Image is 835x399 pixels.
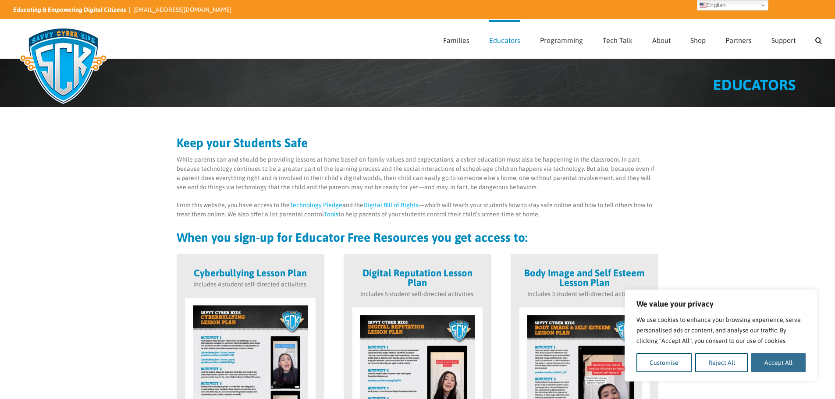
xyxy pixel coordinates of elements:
[362,267,473,288] strong: Digital Reputation Lesson Plan
[540,20,583,58] a: Programming
[177,155,659,192] p: While parents can and should be providing lessons at home based on family values and expectations...
[725,37,752,44] span: Partners
[636,314,806,346] p: We use cookies to enhance your browsing experience, serve personalised ads or content, and analys...
[133,6,231,13] a: [EMAIL_ADDRESS][DOMAIN_NAME]
[194,267,307,279] strong: Cyberbullying Lesson Plan
[352,290,483,299] p: Includes 5 student self-directed activities.
[443,20,469,58] a: Families
[713,76,796,93] span: EDUCATORS
[443,37,469,44] span: Families
[524,267,645,288] strong: Body Image and Self Esteem Lesson Plan
[636,299,806,309] p: We value your privacy
[695,353,748,372] button: Reject All
[177,137,659,149] h2: Keep your Students Safe
[771,20,796,58] a: Support
[443,20,822,58] nav: Main Menu
[489,20,520,58] a: Educators
[771,37,796,44] span: Support
[540,37,583,44] span: Programming
[700,2,707,9] img: en
[13,6,126,13] i: Educating & Empowering Digital Citizens
[690,37,706,44] span: Shop
[690,20,706,58] a: Shop
[636,353,692,372] button: Customise
[519,290,650,299] p: Includes 3 student self-directed activities.
[751,353,806,372] button: Accept All
[290,201,342,208] a: Technology Pledge
[489,37,520,44] span: Educators
[603,37,632,44] span: Tech Talk
[177,201,659,219] p: From this website, you have access to the and the —which will teach your students how to stay saf...
[177,231,659,244] h2: When you sign-up for Educator Free Resources you get access to:
[815,20,822,58] a: Search
[603,20,632,58] a: Tech Talk
[652,20,671,58] a: About
[652,37,671,44] span: About
[185,280,316,289] p: Includes 4 student self-directed activities.
[324,211,338,218] a: Tools
[725,20,752,58] a: Partners
[363,201,418,208] a: Digital Bill of Rights
[13,22,114,109] img: Savvy Cyber Kids Logo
